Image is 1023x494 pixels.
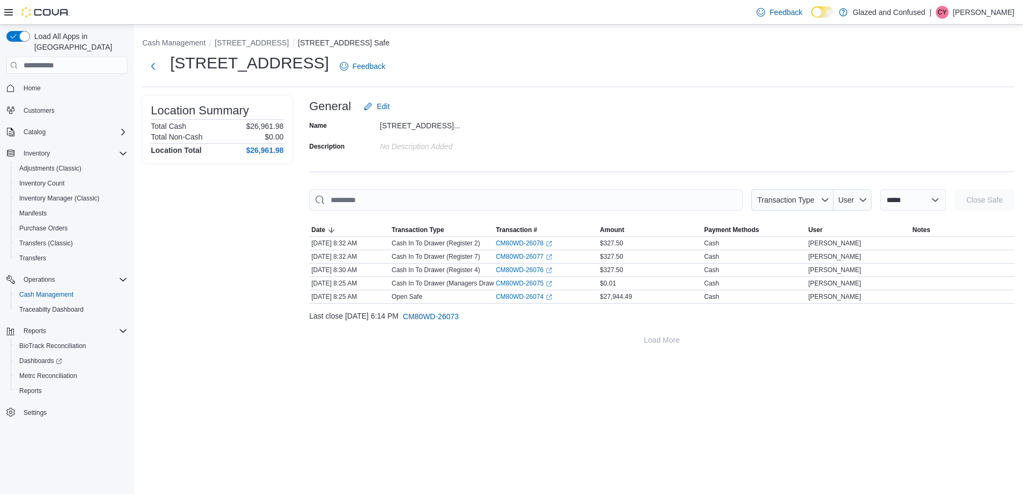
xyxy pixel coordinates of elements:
[19,342,86,350] span: BioTrack Reconciliation
[21,7,70,18] img: Cova
[496,266,552,274] a: CM80WD-26076External link
[496,252,552,261] a: CM80WD-26077External link
[19,126,127,138] span: Catalog
[966,195,1003,205] span: Close Safe
[704,292,719,301] div: Cash
[600,292,632,301] span: $27,944.49
[298,38,390,47] button: [STREET_ADDRESS] Safe
[811,6,834,18] input: Dark Mode
[19,104,59,117] a: Customers
[496,239,552,248] a: CM80WD-26078External link
[19,254,46,263] span: Transfers
[15,237,77,250] a: Transfers (Classic)
[309,290,390,303] div: [DATE] 8:25 AM
[151,133,203,141] h6: Total Non-Cash
[142,37,1014,50] nav: An example of EuiBreadcrumbs
[19,372,77,380] span: Metrc Reconciliation
[808,239,861,248] span: [PERSON_NAME]
[496,226,537,234] span: Transaction #
[11,251,132,266] button: Transfers
[24,408,47,417] span: Settings
[19,273,127,286] span: Operations
[335,56,390,77] a: Feedback
[19,82,45,95] a: Home
[11,383,132,398] button: Reports
[19,239,73,248] span: Transfers (Classic)
[377,101,390,112] span: Edit
[392,239,480,248] p: Cash In To Drawer (Register 2)
[19,325,127,337] span: Reports
[15,252,127,265] span: Transfers
[15,207,51,220] a: Manifests
[309,237,390,250] div: [DATE] 8:32 AM
[11,236,132,251] button: Transfers (Classic)
[704,266,719,274] div: Cash
[15,384,127,397] span: Reports
[380,117,523,130] div: [STREET_ADDRESS]...
[15,162,86,175] a: Adjustments (Classic)
[19,406,127,419] span: Settings
[24,149,50,158] span: Inventory
[15,162,127,175] span: Adjustments (Classic)
[546,254,552,260] svg: External link
[752,2,806,23] a: Feedback
[11,161,132,176] button: Adjustments (Classic)
[704,239,719,248] div: Cash
[151,146,202,155] h4: Location Total
[15,303,88,316] a: Traceabilty Dashboard
[19,305,83,314] span: Traceabilty Dashboard
[19,164,81,173] span: Adjustments (Classic)
[2,272,132,287] button: Operations
[2,102,132,118] button: Customers
[15,369,81,382] a: Metrc Reconciliation
[309,250,390,263] div: [DATE] 8:32 AM
[600,279,616,288] span: $0.01
[15,384,46,397] a: Reports
[309,277,390,290] div: [DATE] 8:25 AM
[19,81,127,95] span: Home
[24,106,55,115] span: Customers
[19,194,100,203] span: Inventory Manager (Classic)
[24,327,46,335] span: Reports
[936,6,949,19] div: Connie Yates
[15,192,127,205] span: Inventory Manager (Classic)
[403,311,459,322] span: CM80WD-26073
[11,221,132,236] button: Purchase Orders
[15,339,127,352] span: BioTrack Reconciliation
[11,206,132,221] button: Manifests
[380,138,523,151] div: No Description added
[19,209,47,218] span: Manifests
[494,223,598,236] button: Transaction #
[600,226,624,234] span: Amount
[704,279,719,288] div: Cash
[309,306,1014,327] div: Last close [DATE] 6:14 PM
[309,100,351,113] h3: General
[142,56,164,77] button: Next
[600,266,623,274] span: $327.50
[24,128,45,136] span: Catalog
[15,222,127,235] span: Purchase Orders
[11,338,132,353] button: BioTrack Reconciliation
[598,223,702,236] button: Amount
[19,273,59,286] button: Operations
[6,76,127,448] nav: Complex example
[19,387,42,395] span: Reports
[15,339,90,352] a: BioTrack Reconciliation
[392,226,444,234] span: Transaction Type
[15,237,127,250] span: Transfers (Classic)
[11,287,132,302] button: Cash Management
[938,6,947,19] span: CY
[392,266,480,274] p: Cash In To Drawer (Register 4)
[11,353,132,368] a: Dashboards
[808,226,823,234] span: User
[19,147,54,160] button: Inventory
[769,7,802,18] span: Feedback
[11,191,132,206] button: Inventory Manager (Classic)
[546,294,552,300] svg: External link
[929,6,932,19] p: |
[353,61,385,72] span: Feedback
[808,279,861,288] span: [PERSON_NAME]
[170,52,329,74] h1: [STREET_ADDRESS]
[600,239,623,248] span: $327.50
[2,405,132,420] button: Settings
